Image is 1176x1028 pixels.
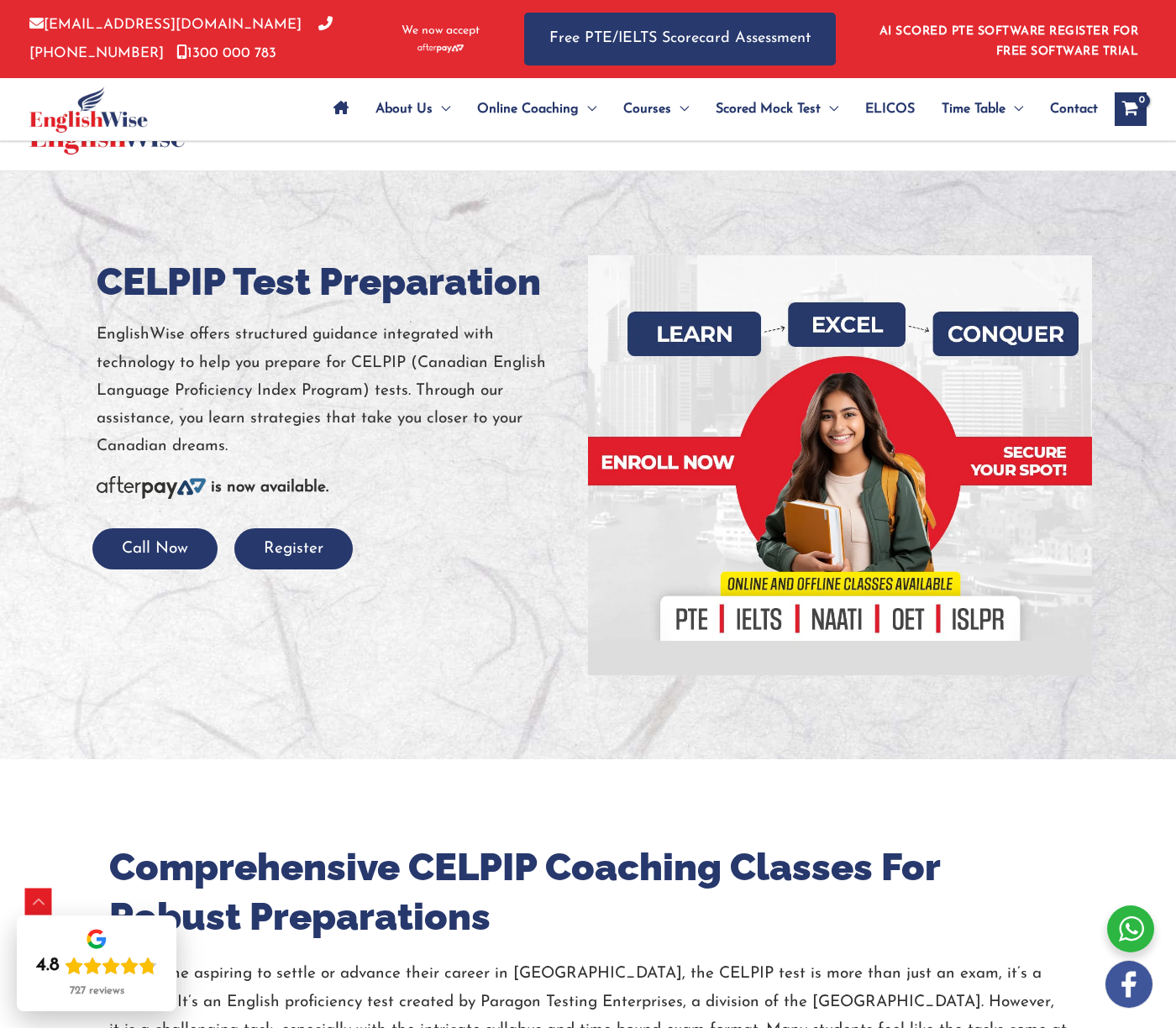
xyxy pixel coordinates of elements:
[623,80,671,139] span: Courses
[1105,961,1152,1008] img: white-facebook.png
[97,255,575,308] h1: CELPIP Test Preparation
[29,87,148,133] img: cropped-ew-logo
[92,541,218,557] a: Call Now
[1037,80,1098,139] a: Contact
[1115,92,1147,126] a: View Shopping Cart, empty
[524,13,836,66] a: Free PTE/IELTS Scorecard Assessment
[433,80,450,139] span: Menu Toggle
[716,80,821,139] span: Scored Mock Test
[402,23,480,39] span: We now accept
[211,480,328,496] b: is now available.
[821,80,838,139] span: Menu Toggle
[671,80,689,139] span: Menu Toggle
[375,80,433,139] span: About Us
[92,528,218,569] button: Call Now
[477,80,579,139] span: Online Coaching
[610,80,702,139] a: CoursesMenu Toggle
[97,476,206,499] img: Afterpay-Logo
[852,80,928,139] a: ELICOS
[579,80,596,139] span: Menu Toggle
[109,843,1067,941] h2: Comprehensive CELPIP Coaching Classes For Robust Preparations
[464,80,610,139] a: Online CoachingMenu Toggle
[1005,80,1023,139] span: Menu Toggle
[702,80,852,139] a: Scored Mock TestMenu Toggle
[942,80,1005,139] span: Time Table
[234,528,353,569] button: Register
[70,984,124,998] div: 727 reviews
[320,80,1098,139] nav: Site Navigation: Main Menu
[928,80,1037,139] a: Time TableMenu Toggle
[417,44,464,53] img: Afterpay-Logo
[36,954,157,978] div: Rating: 4.8 out of 5
[36,954,60,978] div: 4.8
[362,80,464,139] a: About UsMenu Toggle
[879,25,1139,58] a: AI SCORED PTE SOFTWARE REGISTER FOR FREE SOFTWARE TRIAL
[869,12,1147,66] aside: Header Widget 1
[1050,80,1098,139] span: Contact
[97,321,575,460] p: EnglishWise offers structured guidance integrated with technology to help you prepare for CELPIP ...
[29,18,333,60] a: [PHONE_NUMBER]
[29,18,302,32] a: [EMAIL_ADDRESS][DOMAIN_NAME]
[234,541,353,557] a: Register
[176,46,276,60] a: 1300 000 783
[865,80,915,139] span: ELICOS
